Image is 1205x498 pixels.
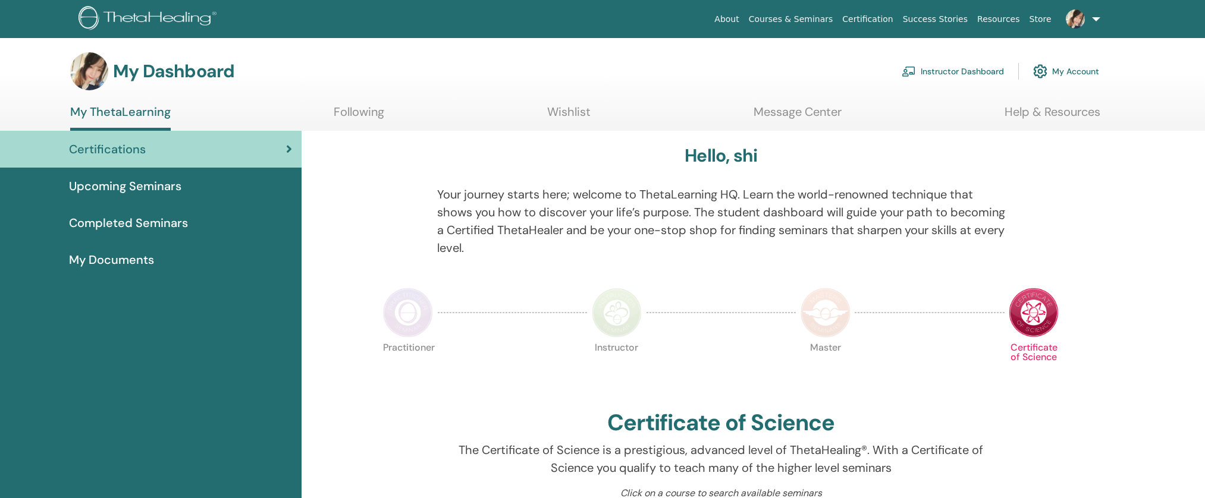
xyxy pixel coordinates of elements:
[547,105,591,128] a: Wishlist
[592,343,642,393] p: Instructor
[70,105,171,131] a: My ThetaLearning
[69,251,154,269] span: My Documents
[113,61,234,82] h3: My Dashboard
[801,343,851,393] p: Master
[898,8,972,30] a: Success Stories
[334,105,384,128] a: Following
[1009,343,1059,393] p: Certificate of Science
[902,58,1004,84] a: Instructor Dashboard
[69,214,188,232] span: Completed Seminars
[79,6,221,33] img: logo.png
[1025,8,1056,30] a: Store
[592,288,642,338] img: Instructor
[1033,61,1047,81] img: cog.svg
[744,8,838,30] a: Courses & Seminars
[972,8,1025,30] a: Resources
[710,8,743,30] a: About
[685,145,757,166] h3: Hello, shi
[437,185,1005,257] p: Your journey starts here; welcome to ThetaLearning HQ. Learn the world-renowned technique that sh...
[70,52,108,90] img: default.jpg
[754,105,842,128] a: Message Center
[437,441,1005,477] p: The Certificate of Science is a prestigious, advanced level of ThetaHealing®. With a Certificate ...
[902,66,916,77] img: chalkboard-teacher.svg
[801,288,851,338] img: Master
[1009,288,1059,338] img: Certificate of Science
[1033,58,1099,84] a: My Account
[69,140,146,158] span: Certifications
[1066,10,1085,29] img: default.jpg
[383,343,433,393] p: Practitioner
[1005,105,1100,128] a: Help & Resources
[837,8,898,30] a: Certification
[69,177,181,195] span: Upcoming Seminars
[607,409,834,437] h2: Certificate of Science
[383,288,433,338] img: Practitioner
